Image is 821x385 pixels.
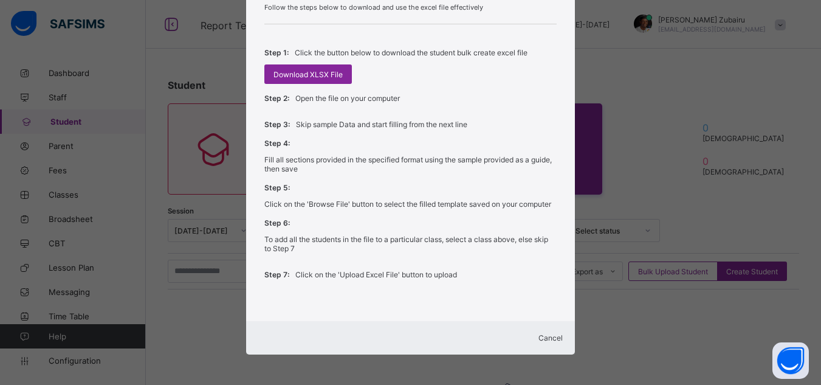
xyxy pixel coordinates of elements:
[264,218,290,227] span: Step 6:
[295,270,457,279] p: Click on the 'Upload Excel File' button to upload
[264,3,556,12] span: Follow the steps below to download and use the excel file effectively
[772,342,809,379] button: Open asap
[538,333,563,342] span: Cancel
[295,48,527,57] p: Click the button below to download the student bulk create excel file
[264,48,289,57] span: Step 1:
[295,94,400,103] p: Open the file on your computer
[296,120,467,129] p: Skip sample Data and start filling from the next line
[264,139,290,148] span: Step 4:
[264,155,556,173] p: Fill all sections provided in the specified format using the sample provided as a guide, then save
[264,183,290,192] span: Step 5:
[264,270,289,279] span: Step 7:
[264,120,290,129] span: Step 3:
[264,94,289,103] span: Step 2:
[273,70,343,79] span: Download XLSX File
[264,235,556,253] p: To add all the students in the file to a particular class, select a class above, else skip to Step 7
[264,199,551,209] p: Click on the 'Browse File' button to select the filled template saved on your computer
